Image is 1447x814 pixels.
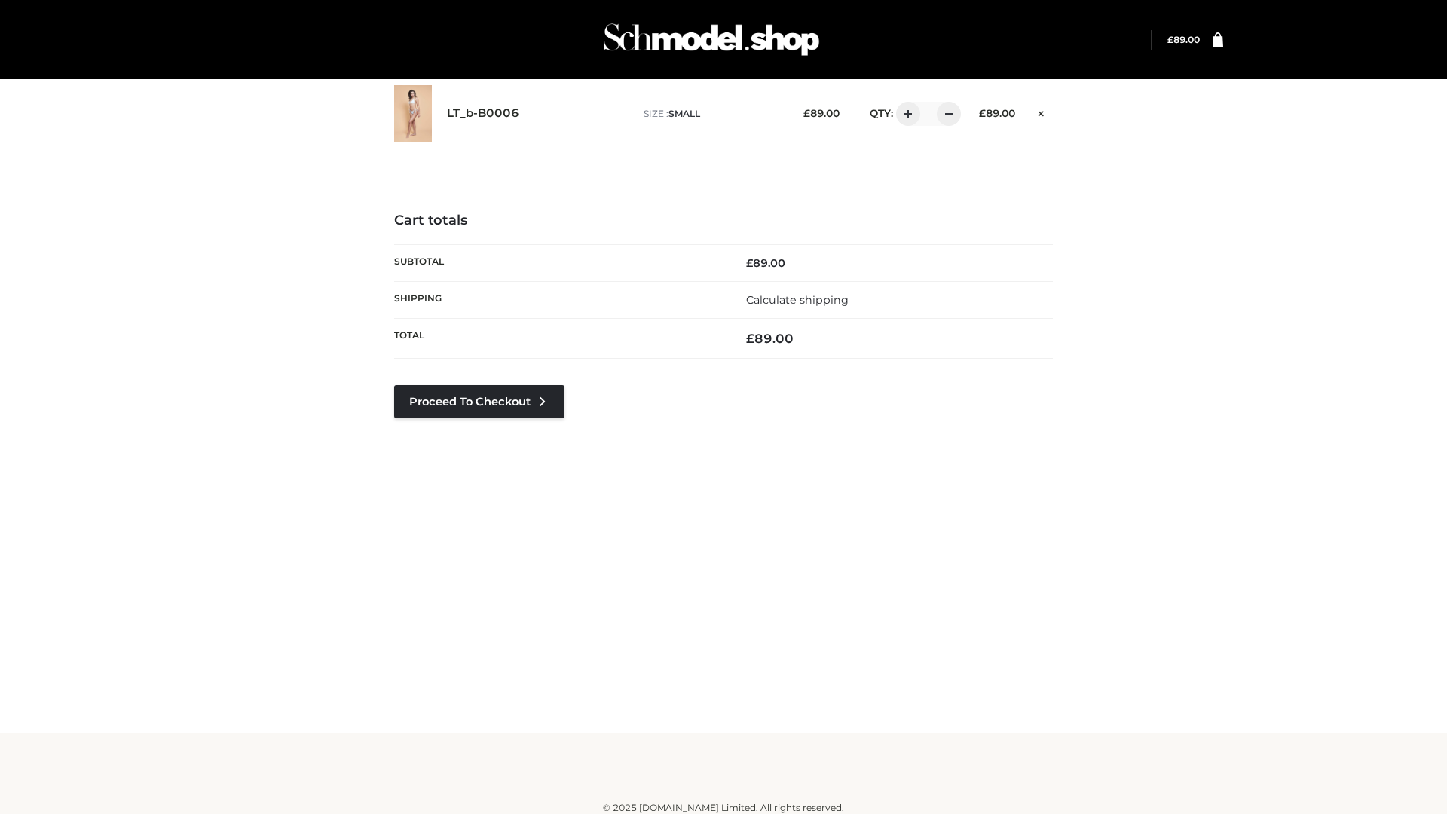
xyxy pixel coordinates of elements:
a: Calculate shipping [746,293,849,307]
div: QTY: [855,102,956,126]
span: SMALL [668,108,700,119]
bdi: 89.00 [979,107,1015,119]
a: Remove this item [1030,102,1053,121]
th: Subtotal [394,244,723,281]
span: £ [979,107,986,119]
a: LT_b-B0006 [447,106,519,121]
p: size : [644,107,780,121]
a: £89.00 [1167,34,1200,45]
h4: Cart totals [394,213,1053,229]
th: Total [394,319,723,359]
span: £ [746,331,754,346]
th: Shipping [394,281,723,318]
span: £ [803,107,810,119]
span: £ [1167,34,1173,45]
img: Schmodel Admin 964 [598,10,824,69]
bdi: 89.00 [803,107,840,119]
a: Proceed to Checkout [394,385,564,418]
bdi: 89.00 [1167,34,1200,45]
bdi: 89.00 [746,256,785,270]
bdi: 89.00 [746,331,794,346]
span: £ [746,256,753,270]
